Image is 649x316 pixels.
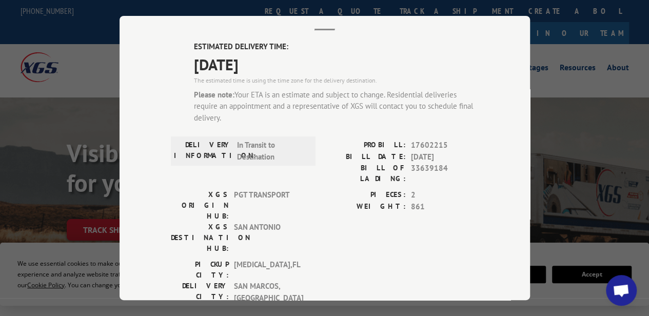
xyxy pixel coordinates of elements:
[237,140,306,163] span: In Transit to Destination
[325,201,406,212] label: WEIGHT:
[194,41,479,53] label: ESTIMATED DELIVERY TIME:
[234,259,303,281] span: [MEDICAL_DATA] , FL
[411,189,479,201] span: 2
[325,151,406,163] label: BILL DATE:
[234,281,303,304] span: SAN MARCOS , [GEOGRAPHIC_DATA]
[325,140,406,151] label: PROBILL:
[411,140,479,151] span: 17602215
[171,259,229,281] label: PICKUP CITY:
[194,52,479,75] span: [DATE]
[194,89,479,124] div: Your ETA is an estimate and subject to change. Residential deliveries require an appointment and ...
[171,222,229,254] label: XGS DESTINATION HUB:
[194,75,479,85] div: The estimated time is using the time zone for the delivery destination.
[194,89,234,99] strong: Please note:
[411,151,479,163] span: [DATE]
[174,140,232,163] label: DELIVERY INFORMATION:
[171,189,229,222] label: XGS ORIGIN HUB:
[234,222,303,254] span: SAN ANTONIO
[325,163,406,184] label: BILL OF LADING:
[171,281,229,304] label: DELIVERY CITY:
[606,275,637,306] div: Open chat
[411,163,479,184] span: 33639184
[234,189,303,222] span: PGT TRANSPORT
[325,189,406,201] label: PIECES:
[411,201,479,212] span: 861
